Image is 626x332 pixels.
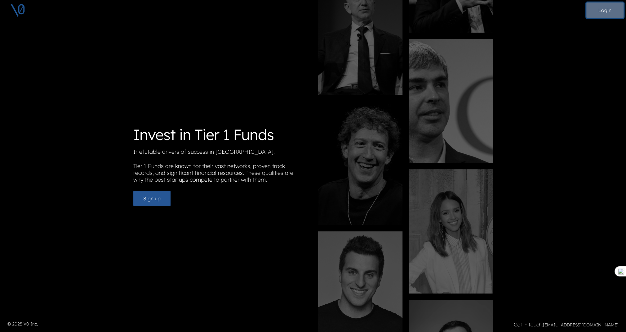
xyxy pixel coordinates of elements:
[514,321,543,328] strong: Get in touch:
[10,2,25,18] img: V0 logo
[618,268,624,275] img: one_i.png
[133,163,308,186] p: Tier 1 Funds are known for their vast networks, proven track records, and significant financial r...
[586,2,624,18] button: Login
[133,148,308,158] p: Irrefutable drivers of success in [GEOGRAPHIC_DATA].
[133,191,171,206] button: Sign up
[133,126,308,144] h1: Invest in Tier 1 Funds
[7,321,309,327] p: © 2025 V0 Inc.
[543,322,619,328] a: [EMAIL_ADDRESS][DOMAIN_NAME]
